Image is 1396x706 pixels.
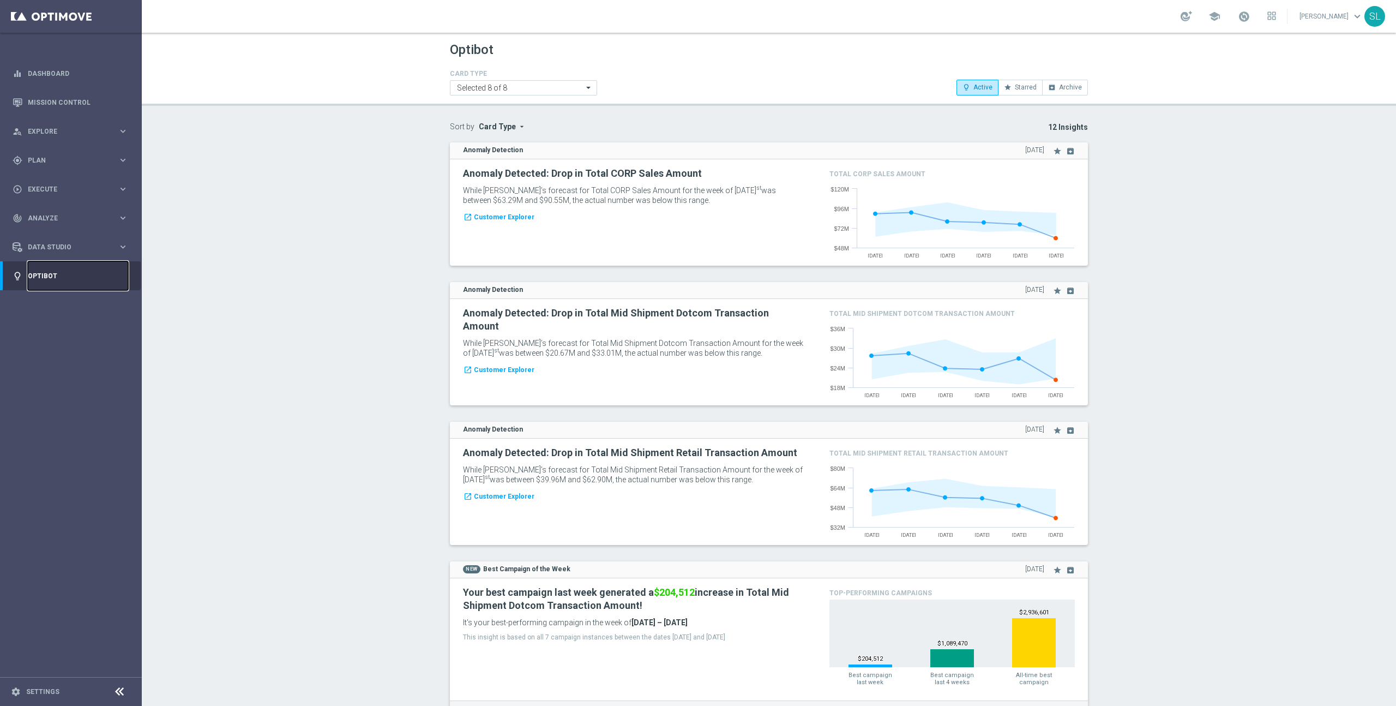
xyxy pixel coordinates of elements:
text: $2,936,601 [1019,609,1049,616]
button: lightbulb Optibot [12,272,129,280]
p: While [PERSON_NAME]’s forecast for Total Mid Shipment Retail Transaction Amount for the week of [... [463,465,805,484]
span: NEW [463,565,480,573]
button: archive [1063,282,1075,295]
i: person_search [13,127,22,136]
button: gps_fixed Plan keyboard_arrow_right [12,156,129,165]
text: $1,089,470 [937,640,967,647]
span: Customer Explorer [474,492,534,501]
div: Data Studio [13,242,118,252]
i: archive [1066,147,1075,155]
text: [DATE] [901,533,916,538]
sup: st [485,474,490,481]
span: Explore [28,128,118,135]
b: [DATE] – [DATE] [631,618,688,627]
button: track_changes Analyze keyboard_arrow_right [12,214,129,223]
text: $120M [831,186,849,193]
i: lightbulb_outline [962,83,970,91]
div: Mission Control [13,88,128,117]
a: [PERSON_NAME]keyboard_arrow_down [1298,8,1364,25]
h1: Optibot [450,42,494,58]
text: $30M [830,345,845,352]
div: SL [1364,6,1385,27]
span: Best campaign last week [849,672,892,686]
span: Customer Explorer [474,213,534,222]
i: launch [464,492,472,501]
div: Explore [13,127,118,136]
text: $32M [830,524,845,531]
p: While [PERSON_NAME]’s forecast for Total CORP Sales Amount for the week of [DATE] was between $63... [463,186,805,205]
span: Execute [28,186,118,193]
i: star [1004,83,1012,91]
button: Data Studio keyboard_arrow_right [12,243,129,252]
i: archive [1048,83,1056,91]
button: equalizer Dashboard [12,69,129,78]
text: [DATE] [976,253,991,259]
text: $96M [834,206,849,212]
span: [DATE] [1025,425,1044,434]
h4: Total Mid Shipment Retail Transaction Amount [829,450,1075,457]
a: Optibot [28,261,128,290]
i: lightbulb [13,271,22,281]
div: Plan [13,155,118,165]
text: $80M [830,465,845,472]
div: Execute [13,184,118,194]
h2: Your best campaign last week generated a increase in Total Mid Shipment Dotcom Transaction Amount! [463,586,805,612]
text: [DATE] [901,393,916,398]
text: $24M [830,365,845,372]
h4: Total Mid Shipment Dotcom Transaction Amount [829,310,1075,318]
text: [DATE] [1012,253,1027,259]
i: star [1053,286,1062,295]
span: Best campaign last 4 weeks [930,672,974,686]
span: All-time best campaign [1012,672,1056,686]
i: play_circle_outline [13,184,22,194]
a: Settings [26,689,59,695]
text: $204,512 [858,655,883,662]
h2: Anomaly Detected: Drop in Total CORP Sales Amount [463,167,805,180]
text: [DATE] [1012,393,1027,398]
i: star [1053,566,1062,575]
p: 12 Insights [613,122,1088,132]
text: [DATE] [974,393,990,398]
button: person_search Explore keyboard_arrow_right [12,127,129,136]
text: [DATE] [864,533,880,538]
strong: Anomaly Detection [463,146,523,154]
text: [DATE] [1048,533,1063,538]
span: [DATE] [1025,565,1044,574]
i: star [1053,426,1062,435]
div: Analyze [13,213,118,223]
span: $204,512 [654,587,695,598]
text: [DATE] [1012,533,1027,538]
span: Analyze [28,215,118,222]
i: archive [1066,426,1075,435]
text: [DATE] [940,253,955,259]
span: Customer Explorer [474,366,534,375]
div: Dashboard [13,59,128,88]
i: keyboard_arrow_right [118,155,128,165]
button: star [1053,142,1062,155]
i: settings [11,687,21,697]
button: Mission Control [12,98,129,107]
h2: Anomaly Detected: Drop in Total Mid Shipment Dotcom Transaction Amount [463,307,805,333]
text: $48M [830,505,845,511]
label: Sort by [450,122,474,131]
text: $48M [834,245,849,252]
span: Selected 8 of 8 [454,83,510,93]
text: [DATE] [1048,393,1063,398]
span: Card Type [479,122,516,131]
text: $36M [830,326,845,332]
div: Optibot [13,261,128,290]
i: star [1053,147,1062,155]
button: archive [1063,561,1075,575]
sup: st [756,184,761,192]
h4: Top-Performing Campaigns [829,589,1075,597]
p: This insight is based on all 7 campaign instances between the dates [DATE] and [DATE] [463,633,813,642]
i: archive [1066,566,1075,575]
button: archive [1063,421,1075,435]
button: star [1053,282,1062,295]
